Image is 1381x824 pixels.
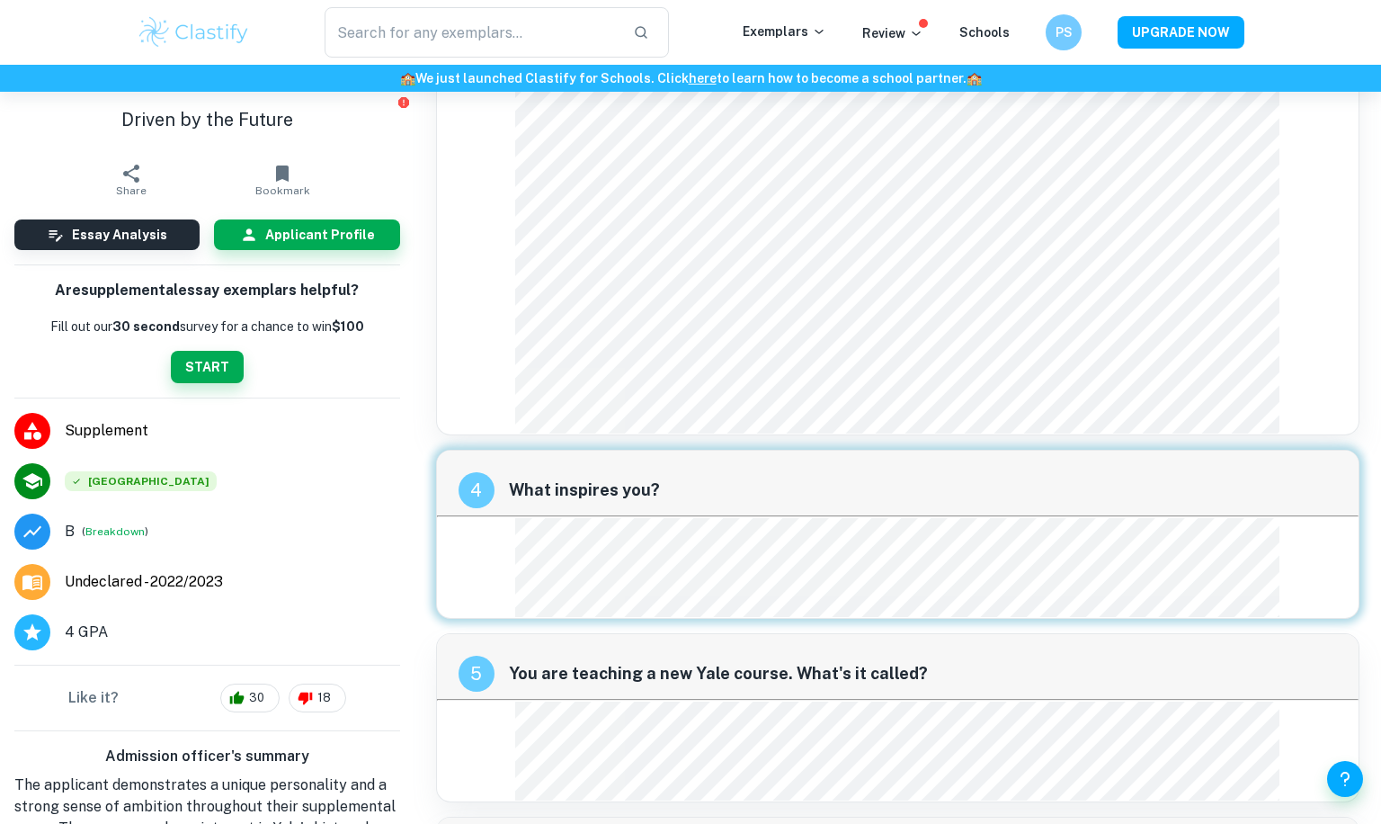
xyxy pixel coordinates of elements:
button: Bookmark [207,155,358,205]
span: ( ) [82,523,148,540]
h6: Like it? [68,687,119,709]
span: 🏫 [400,71,415,85]
span: [GEOGRAPHIC_DATA] [65,471,217,491]
div: recipe [459,656,494,692]
span: 4 GPA [65,622,108,643]
button: Help and Feedback [1327,761,1363,797]
input: Search for any exemplars... [325,7,619,58]
div: 30 [220,684,280,712]
span: 🏫 [967,71,982,85]
span: Supplement [65,420,400,442]
h1: Driven by the Future [14,106,400,133]
span: What inspires you? [509,478,1337,503]
span: Share [116,184,147,197]
span: You are teaching a new Yale course. What's it called? [509,661,1337,686]
p: Fill out our survey for a chance to win [50,317,364,336]
div: Accepted: Yale University [65,471,217,491]
h6: We just launched Clastify for Schools. Click to learn how to become a school partner. [4,68,1377,88]
button: Applicant Profile [214,219,399,250]
h6: Essay Analysis [72,225,167,245]
a: Major and Application Year [65,571,237,593]
button: PS [1046,14,1082,50]
h6: Are supplemental essay exemplars helpful? [55,280,359,302]
strong: $100 [332,319,364,334]
img: Clastify logo [137,14,251,50]
div: 18 [289,684,346,712]
p: Grade [65,521,75,542]
p: Exemplars [743,22,826,41]
div: recipe [459,472,494,508]
span: Bookmark [255,184,310,197]
h6: PS [1054,22,1074,42]
b: 30 second [112,319,180,334]
h6: Admission officer's summary [14,746,400,767]
button: Essay Analysis [14,219,200,250]
span: 18 [307,689,341,707]
span: 30 [239,689,274,707]
a: here [689,71,717,85]
button: Breakdown [85,524,145,540]
button: Share [56,155,207,205]
p: Review [862,23,923,43]
span: Undeclared - 2022/2023 [65,571,223,593]
button: UPGRADE NOW [1118,16,1244,49]
button: Report issue [397,95,411,109]
button: START [171,351,244,383]
a: Schools [959,25,1010,40]
h6: Applicant Profile [265,225,375,245]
